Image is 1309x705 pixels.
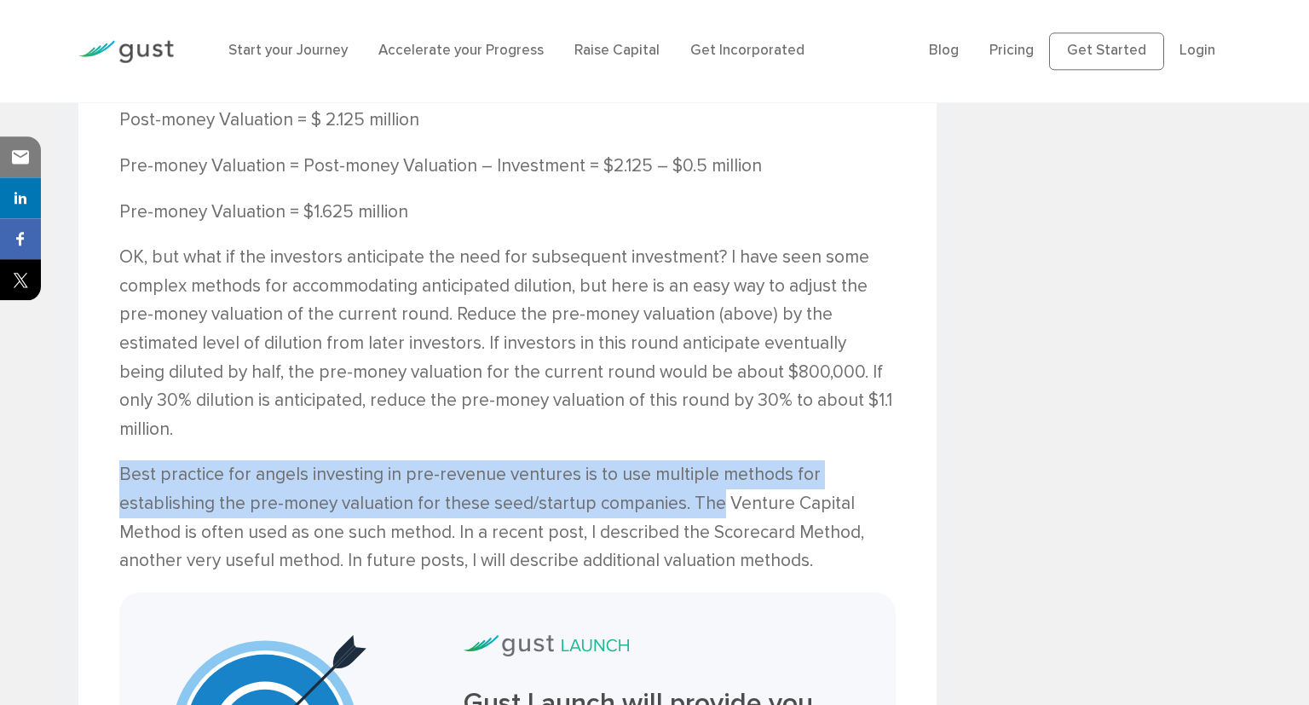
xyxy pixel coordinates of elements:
[378,42,544,59] a: Accelerate your Progress
[78,40,174,63] img: Gust Logo
[119,198,896,227] p: Pre-money Valuation = $1.625 million
[1179,42,1215,59] a: Login
[690,42,804,59] a: Get Incorporated
[119,460,896,575] p: Best practice for angels investing in pre-revenue ventures is to use multiple methods for establi...
[119,152,896,181] p: Pre-money Valuation = Post-money Valuation – Investment = $2.125 – $0.5 million
[228,42,348,59] a: Start your Journey
[929,42,959,59] a: Blog
[119,243,896,443] p: OK, but what if the investors anticipate the need for subsequent investment? I have seen some com...
[574,42,660,59] a: Raise Capital
[119,106,896,135] p: Post-money Valuation = $ 2.125 million
[989,42,1034,59] a: Pricing
[1049,32,1164,70] a: Get Started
